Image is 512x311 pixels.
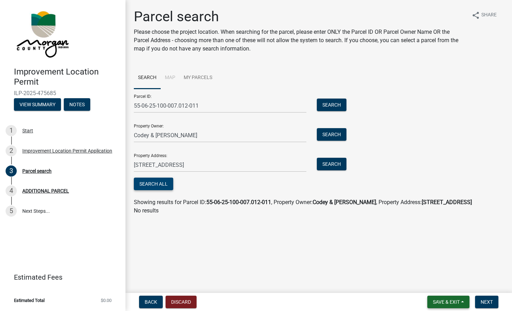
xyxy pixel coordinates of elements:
button: Save & Exit [427,296,469,308]
button: View Summary [14,98,61,111]
div: Parcel search [22,169,52,173]
h4: Improvement Location Permit [14,67,120,87]
a: Search [134,67,161,89]
span: Back [145,299,157,305]
strong: 55-06-25-100-007.012-011 [206,199,271,205]
p: No results [134,207,504,215]
span: Estimated Total [14,298,45,303]
div: 5 [6,205,17,217]
h1: Parcel search [134,8,466,25]
span: Share [481,11,497,20]
div: 2 [6,145,17,156]
div: Improvement Location Permit Application [22,148,112,153]
button: Notes [64,98,90,111]
button: Search [317,158,346,170]
div: 4 [6,185,17,196]
strong: Codey & [PERSON_NAME] [313,199,376,205]
div: Start [22,128,33,133]
span: Next [481,299,493,305]
div: 1 [6,125,17,136]
button: Search [317,128,346,141]
button: Search [317,99,346,111]
button: Search All [134,178,173,190]
wm-modal-confirm: Summary [14,102,61,108]
button: Back [139,296,163,308]
div: Showing results for Parcel ID: , Property Owner: , Property Address: [134,198,504,207]
span: ILP-2025-475685 [14,90,112,96]
span: $0.00 [101,298,112,303]
strong: [STREET_ADDRESS] [422,199,472,205]
img: Morgan County, Indiana [14,7,70,60]
wm-modal-confirm: Notes [64,102,90,108]
span: Save & Exit [433,299,460,305]
p: Please choose the project location. When searching for the parcel, please enter ONLY the Parcel I... [134,28,466,53]
button: Next [475,296,498,308]
a: My Parcels [179,67,216,89]
i: share [472,11,480,20]
div: 3 [6,165,17,177]
div: ADDITIONAL PARCEL [22,188,69,193]
a: Estimated Fees [6,270,114,284]
button: Discard [166,296,197,308]
button: shareShare [466,8,502,22]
